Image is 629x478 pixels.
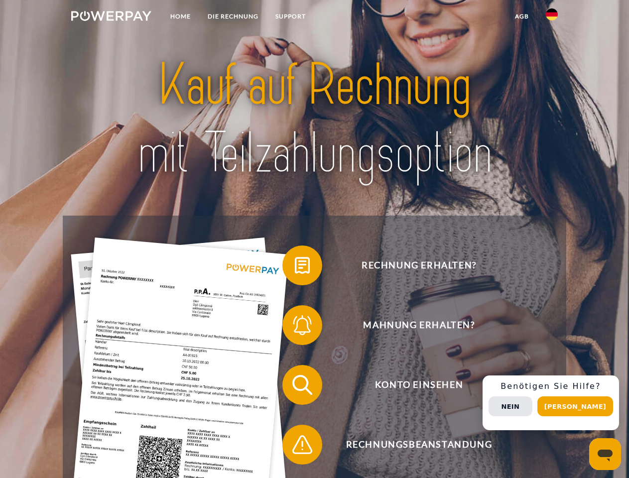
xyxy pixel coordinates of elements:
span: Rechnung erhalten? [297,245,541,285]
img: qb_bell.svg [290,313,315,338]
img: title-powerpay_de.svg [95,48,534,191]
div: Schnellhilfe [483,375,619,430]
button: Mahnung erhalten? [282,305,541,345]
button: [PERSON_NAME] [537,396,613,416]
img: qb_search.svg [290,372,315,397]
img: qb_bill.svg [290,253,315,278]
img: qb_warning.svg [290,432,315,457]
span: Rechnungsbeanstandung [297,425,541,465]
h3: Benötigen Sie Hilfe? [489,381,613,391]
img: de [546,8,558,20]
a: Home [162,7,199,25]
a: SUPPORT [267,7,314,25]
a: agb [506,7,537,25]
button: Nein [489,396,532,416]
img: logo-powerpay-white.svg [71,11,151,21]
iframe: Schaltfläche zum Öffnen des Messaging-Fensters [589,438,621,470]
a: DIE RECHNUNG [199,7,267,25]
button: Konto einsehen [282,365,541,405]
span: Konto einsehen [297,365,541,405]
span: Mahnung erhalten? [297,305,541,345]
button: Rechnung erhalten? [282,245,541,285]
button: Rechnungsbeanstandung [282,425,541,465]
